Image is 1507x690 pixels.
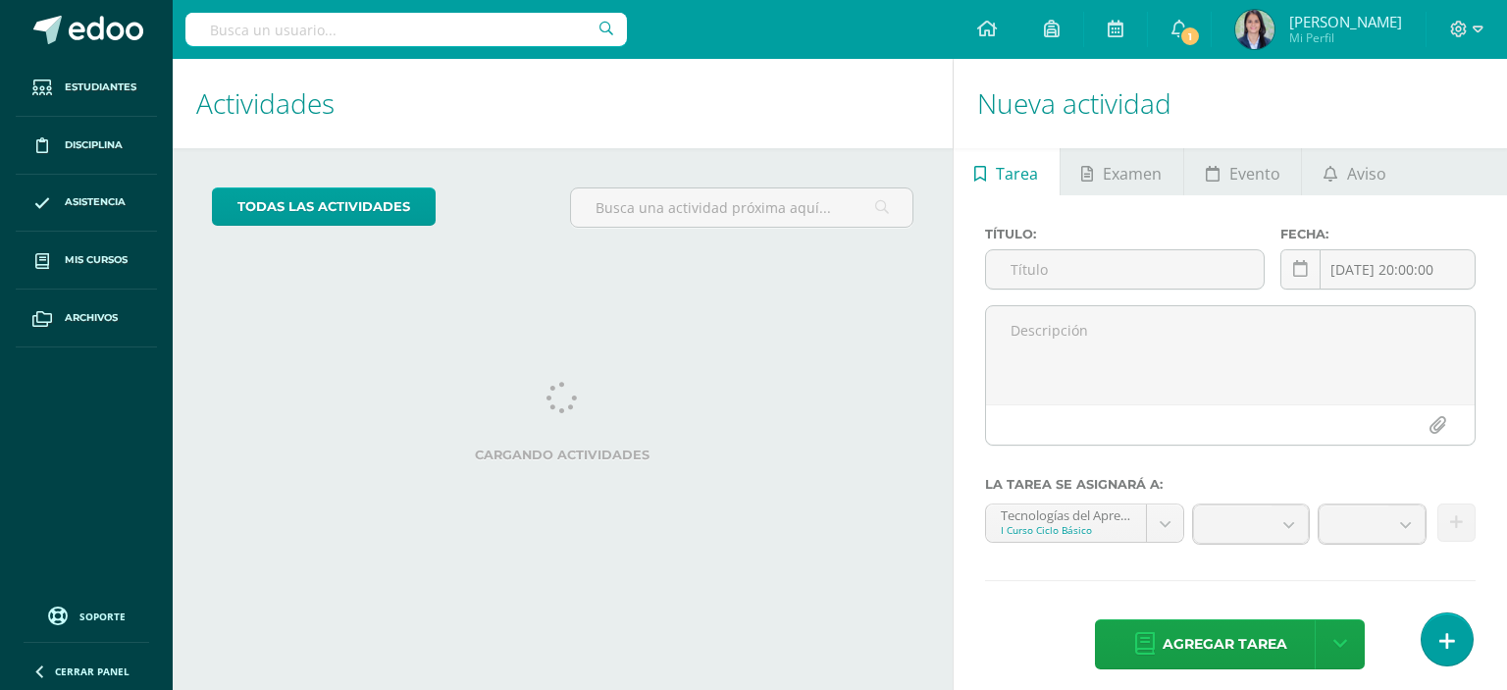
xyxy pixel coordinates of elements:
input: Busca un usuario... [185,13,627,46]
a: Examen [1061,148,1183,195]
span: Asistencia [65,194,126,210]
span: Aviso [1347,150,1386,197]
span: [PERSON_NAME] [1289,12,1402,31]
span: Evento [1229,150,1280,197]
a: todas las Actividades [212,187,436,226]
input: Busca una actividad próxima aquí... [571,188,911,227]
a: Tarea [954,148,1060,195]
span: Disciplina [65,137,123,153]
span: Examen [1103,150,1162,197]
label: Cargando actividades [212,448,913,462]
img: 62e92574996ec88c99bdf881e5f38441.png [1235,10,1274,49]
span: Archivos [65,310,118,326]
span: Mis cursos [65,252,128,268]
input: Título [986,250,1264,289]
label: La tarea se asignará a: [985,477,1476,492]
a: Archivos [16,290,157,347]
input: Fecha de entrega [1281,250,1475,289]
span: Mi Perfil [1289,29,1402,46]
span: 1 [1179,26,1201,47]
label: Fecha: [1280,227,1476,241]
span: Tarea [996,150,1038,197]
a: Soporte [24,602,149,628]
span: Cerrar panel [55,664,130,678]
a: Mis cursos [16,232,157,290]
a: Tecnologías del Aprendizaje y la Comunicación 'A'I Curso Ciclo Básico [986,504,1184,542]
a: Estudiantes [16,59,157,117]
label: Título: [985,227,1265,241]
a: Asistencia [16,175,157,233]
span: Estudiantes [65,80,136,95]
a: Evento [1184,148,1301,195]
a: Disciplina [16,117,157,175]
h1: Actividades [196,59,929,148]
h1: Nueva actividad [977,59,1483,148]
span: Agregar tarea [1163,620,1287,668]
a: Aviso [1302,148,1407,195]
span: Soporte [79,610,126,623]
div: I Curso Ciclo Básico [1001,523,1132,537]
div: Tecnologías del Aprendizaje y la Comunicación 'A' [1001,504,1132,523]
